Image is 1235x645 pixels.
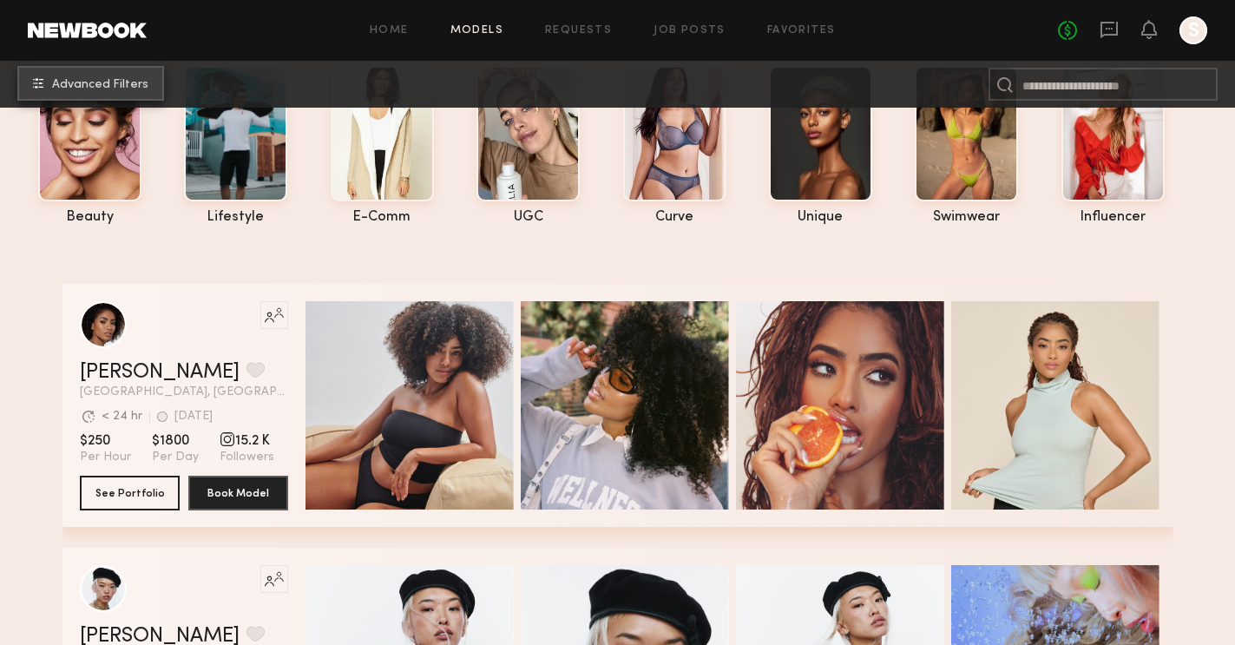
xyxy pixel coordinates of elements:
a: S [1179,16,1207,44]
div: unique [769,210,872,225]
div: swimwear [915,210,1018,225]
a: Job Posts [654,25,726,36]
span: Followers [220,450,274,465]
div: influencer [1061,210,1165,225]
a: Models [450,25,503,36]
a: Favorites [767,25,836,36]
span: [GEOGRAPHIC_DATA], [GEOGRAPHIC_DATA] [80,386,288,398]
span: $1800 [152,432,199,450]
button: See Portfolio [80,476,180,510]
span: $250 [80,432,131,450]
div: lifestyle [184,210,287,225]
a: [PERSON_NAME] [80,362,240,383]
div: curve [623,210,726,225]
div: [DATE] [174,411,213,423]
button: Book Model [188,476,288,510]
div: < 24 hr [102,411,142,423]
a: Home [370,25,409,36]
span: 15.2 K [220,432,274,450]
div: e-comm [331,210,434,225]
div: UGC [476,210,580,225]
a: Requests [545,25,612,36]
span: Per Hour [80,450,131,465]
button: Advanced Filters [17,66,164,101]
span: Per Day [152,450,199,465]
div: beauty [38,210,141,225]
span: Advanced Filters [52,79,148,91]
